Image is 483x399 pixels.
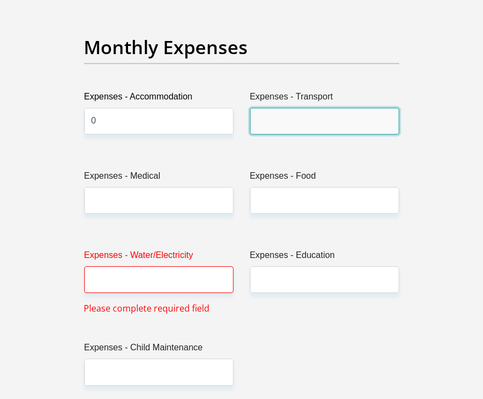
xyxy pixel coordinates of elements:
[250,266,399,293] input: Expenses - Education
[84,187,234,214] input: Expenses - Medical
[84,249,234,266] label: Expenses - Water/Electricity
[84,359,234,385] input: Expenses - Child Maintenance
[84,302,210,315] span: Please complete required field
[250,187,399,214] input: Expenses - Food
[250,108,399,134] input: Expenses - Transport
[84,266,234,293] input: Expenses - Water/Electricity
[84,169,234,187] label: Expenses - Medical
[250,90,399,108] label: Expenses - Transport
[84,90,234,108] label: Expenses - Accommodation
[84,341,234,359] label: Expenses - Child Maintenance
[84,36,399,58] h2: Monthly Expenses
[250,169,399,187] label: Expenses - Food
[250,249,399,266] label: Expenses - Education
[84,108,234,134] input: Expenses - Accommodation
